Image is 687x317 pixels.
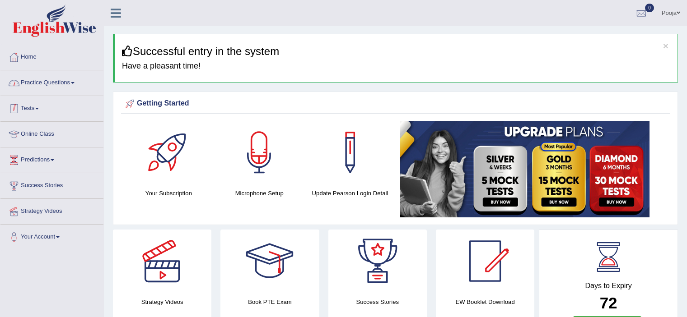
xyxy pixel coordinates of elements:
[436,297,534,307] h4: EW Booklet Download
[645,4,654,12] span: 0
[0,147,103,170] a: Predictions
[122,62,671,71] h4: Have a pleasant time!
[0,173,103,196] a: Success Stories
[0,199,103,221] a: Strategy Videos
[0,96,103,119] a: Tests
[123,97,668,110] div: Getting Started
[328,297,427,307] h4: Success Stories
[113,297,211,307] h4: Strategy Videos
[0,225,103,247] a: Your Account
[122,46,671,57] h3: Successful entry in the system
[0,70,103,93] a: Practice Questions
[400,121,650,217] img: small5.jpg
[0,122,103,144] a: Online Class
[549,282,668,290] h4: Days to Expiry
[309,188,391,198] h4: Update Pearson Login Detail
[0,45,103,67] a: Home
[663,41,668,51] button: ×
[128,188,210,198] h4: Your Subscription
[220,297,319,307] h4: Book PTE Exam
[219,188,300,198] h4: Microphone Setup
[600,294,617,312] b: 72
